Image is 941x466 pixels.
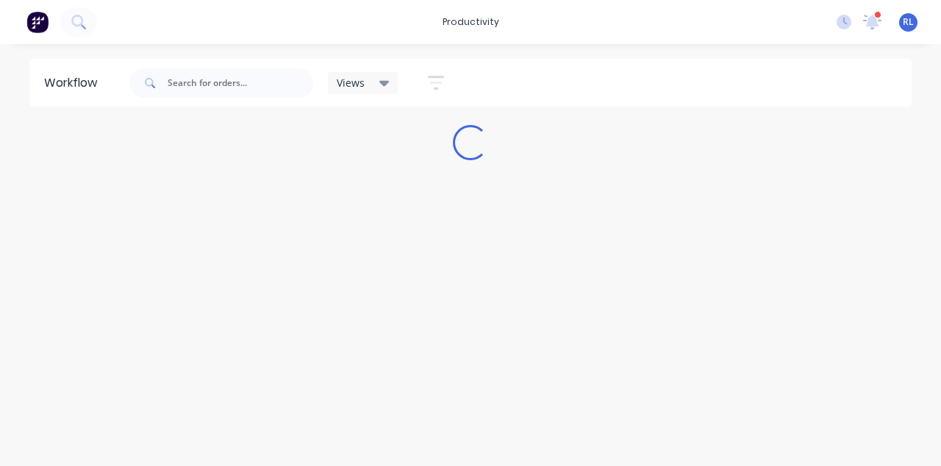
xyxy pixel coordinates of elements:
input: Search for orders... [168,68,313,98]
span: Views [337,75,365,90]
div: Workflow [44,74,104,92]
img: Factory [26,11,49,33]
div: productivity [435,11,507,33]
span: RL [903,15,914,29]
